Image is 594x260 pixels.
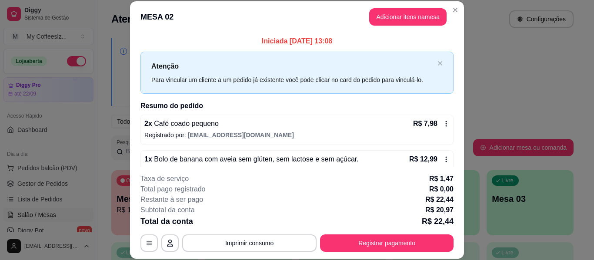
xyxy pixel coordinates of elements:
button: Imprimir consumo [182,234,317,252]
p: R$ 1,47 [429,174,454,184]
p: Iniciada [DATE] 13:08 [140,36,454,46]
p: Atenção [151,61,434,72]
p: R$ 22,44 [425,194,454,205]
p: R$ 22,44 [422,215,454,227]
button: Adicionar itens namesa [369,8,447,26]
button: Close [448,3,462,17]
p: R$ 20,97 [425,205,454,215]
button: close [437,61,443,66]
p: Restante à ser pago [140,194,203,205]
p: Registrado por: [144,131,450,139]
p: R$ 12,99 [409,154,437,165]
span: [EMAIL_ADDRESS][DOMAIN_NAME] [188,132,294,138]
p: R$ 0,00 [429,184,454,194]
div: Para vincular um cliente a um pedido já existente você pode clicar no card do pedido para vinculá... [151,75,434,85]
p: 2 x [144,118,219,129]
button: Registrar pagamento [320,234,454,252]
span: Café coado pequeno [152,120,219,127]
span: close [437,61,443,66]
header: MESA 02 [130,1,464,33]
h2: Resumo do pedido [140,101,454,111]
p: Total da conta [140,215,193,227]
p: Taxa de serviço [140,174,189,184]
p: 1 x [144,154,359,165]
span: Bolo de banana com aveia sem glúten, sem lactose e sem açúcar. [152,155,359,163]
p: Total pago registrado [140,184,205,194]
p: R$ 7,98 [413,118,437,129]
p: Subtotal da conta [140,205,195,215]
